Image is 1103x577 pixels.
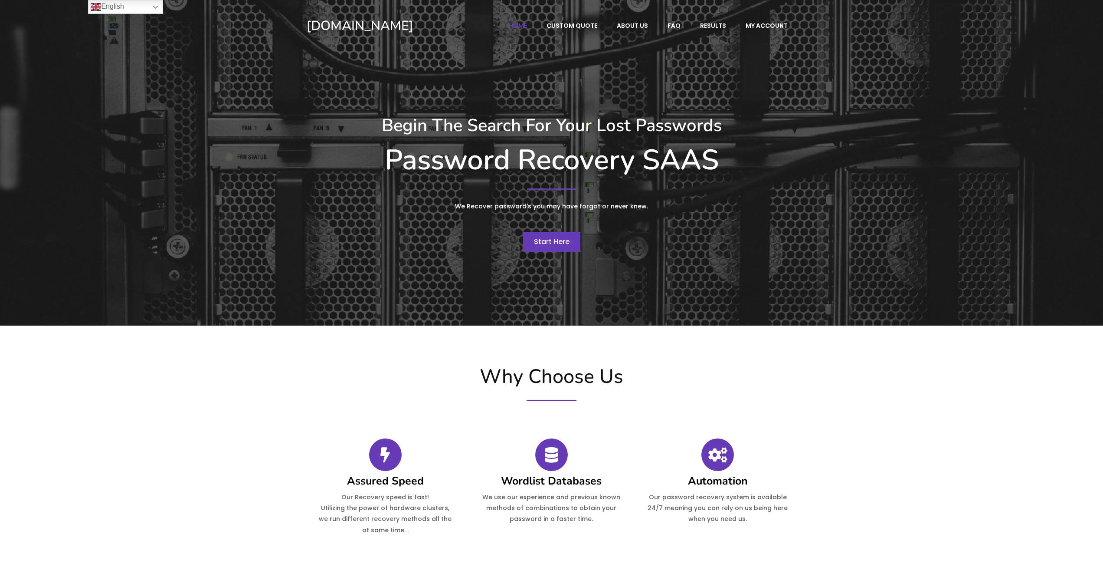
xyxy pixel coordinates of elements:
span: Start Here [534,237,570,247]
h2: Why Choose Us [302,365,801,389]
p: We use our experience and previous known methods of combinations to obtain your password in a fas... [481,492,622,525]
a: My account [736,17,797,34]
a: Start Here [523,232,580,252]
a: Custom Quote [537,17,606,34]
span: About Us [617,22,648,30]
p: Our Recovery speed is fast! Utilizing the power of hardware clusters, we run different recovery m... [315,492,455,536]
h4: Assured Speed [315,476,455,487]
a: [DOMAIN_NAME] [307,17,473,34]
span: Results [700,22,726,30]
p: We Recover password's you may have forgot or never knew. [389,201,714,212]
a: About Us [608,17,657,34]
span: Home [509,22,527,30]
h3: Begin The Search For Your Lost Passwords [307,115,797,136]
a: Results [691,17,735,34]
p: Our password recovery system is available 24/7 meaning you can rely on us being here when you nee... [648,492,788,525]
a: Home [500,17,536,34]
span: FAQ [668,22,681,30]
span: Custom Quote [547,22,597,30]
h1: Password Recovery SAAS [307,143,797,177]
h4: Automation [648,476,788,487]
a: FAQ [658,17,690,34]
span: My account [746,22,788,30]
h4: Wordlist Databases [481,476,622,487]
img: en [91,2,101,12]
